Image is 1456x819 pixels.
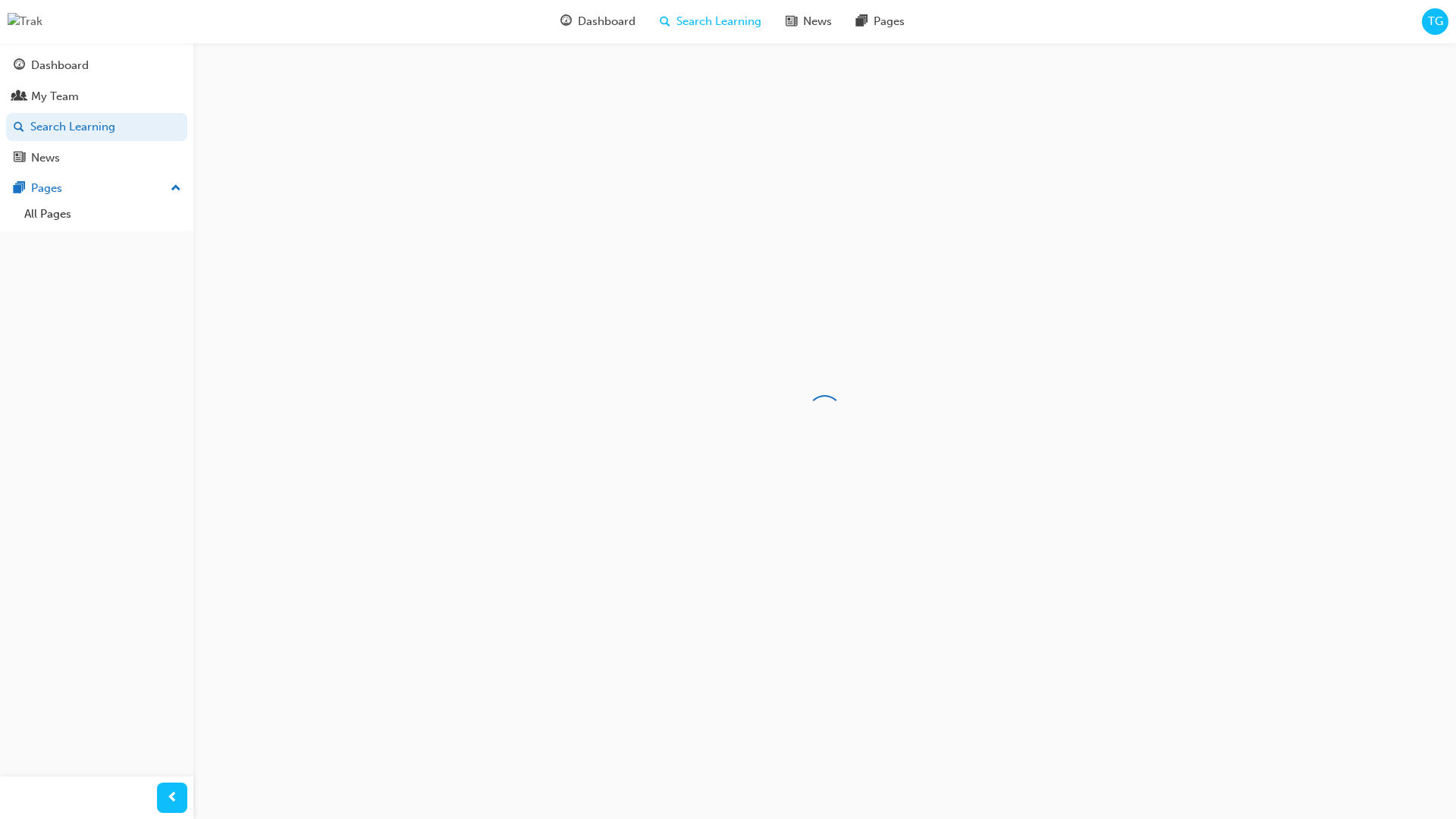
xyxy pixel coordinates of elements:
[844,6,917,37] a: pages-iconPages
[1422,8,1448,35] button: TG
[6,174,187,202] button: Pages
[6,49,187,174] button: DashboardMy TeamSearch LearningNews
[14,182,25,196] span: pages-icon
[18,202,187,226] a: All Pages
[14,59,25,73] span: guage-icon
[6,52,187,80] a: Dashboard
[14,121,24,134] span: search-icon
[31,180,62,197] div: Pages
[676,13,761,30] span: Search Learning
[578,13,635,30] span: Dashboard
[803,13,832,30] span: News
[31,149,60,167] div: News
[1428,13,1443,30] span: TG
[14,90,25,104] span: people-icon
[6,144,187,172] a: News
[874,13,905,30] span: Pages
[31,88,79,105] div: My Team
[171,179,181,199] span: up-icon
[8,13,42,30] img: Trak
[648,6,773,37] a: search-iconSearch Learning
[560,12,572,31] span: guage-icon
[31,57,89,74] div: Dashboard
[773,6,844,37] a: news-iconNews
[856,12,868,31] span: pages-icon
[167,789,178,808] span: prev-icon
[6,83,187,111] a: My Team
[548,6,648,37] a: guage-iconDashboard
[14,152,25,165] span: news-icon
[6,113,187,141] a: Search Learning
[660,12,670,31] span: search-icon
[786,12,797,31] span: news-icon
